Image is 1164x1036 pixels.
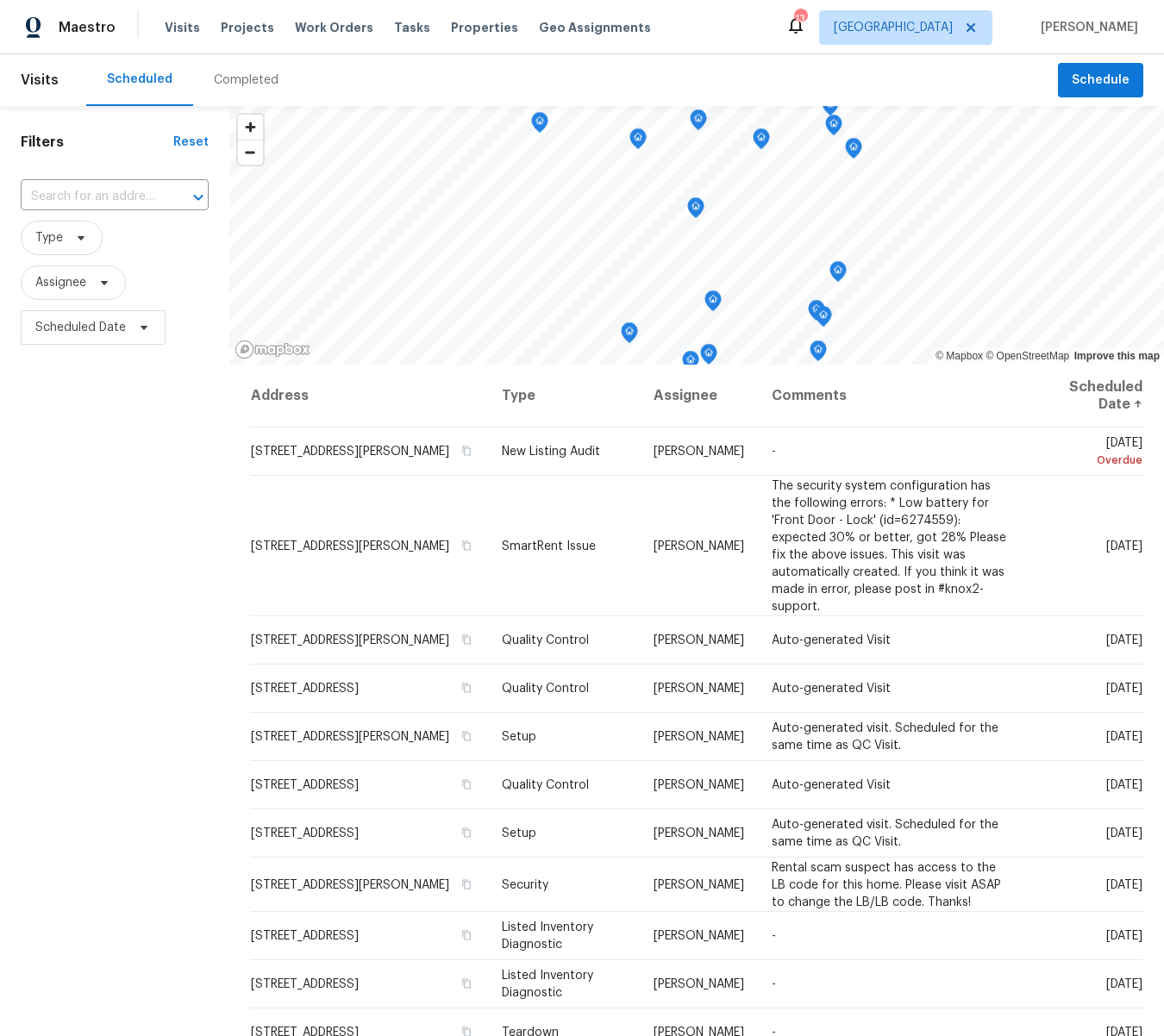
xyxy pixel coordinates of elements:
[654,446,744,458] span: [PERSON_NAME]
[251,878,449,890] span: [STREET_ADDRESS][PERSON_NAME]
[845,138,862,165] div: Map marker
[59,19,116,36] span: Maestro
[459,927,474,943] button: Copy Address
[654,540,744,552] span: [PERSON_NAME]
[810,340,827,367] div: Map marker
[35,319,126,336] span: Scheduled Date
[654,683,744,695] span: [PERSON_NAME]
[654,779,744,791] span: [PERSON_NAME]
[251,731,449,743] span: [STREET_ADDRESS][PERSON_NAME]
[21,61,59,99] span: Visits
[539,19,651,36] span: Geo Assignments
[502,921,593,951] span: Listed Inventory Diagnostic
[621,322,638,349] div: Map marker
[1040,437,1142,469] span: [DATE]
[772,683,891,695] span: Auto-generated Visit
[459,537,474,552] button: Copy Address
[687,197,704,224] div: Map marker
[629,128,647,155] div: Map marker
[502,970,593,999] span: Listed Inventory Diagnostic
[502,540,596,552] span: SmartRent Issue
[772,978,776,990] span: -
[235,340,310,359] a: Mapbox homepage
[488,365,640,428] th: Type
[1034,19,1138,36] span: [PERSON_NAME]
[1106,978,1142,990] span: [DATE]
[704,290,722,317] div: Map marker
[1058,63,1143,98] button: Schedule
[690,109,707,136] div: Map marker
[1106,930,1142,942] span: [DATE]
[654,878,744,890] span: [PERSON_NAME]
[214,72,278,89] div: Completed
[1106,827,1142,839] span: [DATE]
[1106,779,1142,791] span: [DATE]
[221,19,274,36] span: Projects
[502,731,536,743] span: Setup
[772,634,891,646] span: Auto-generated Visit
[1072,70,1130,91] span: Schedule
[825,115,842,141] div: Map marker
[21,134,173,151] h1: Filters
[502,683,589,695] span: Quality Control
[251,446,449,458] span: [STREET_ADDRESS][PERSON_NAME]
[1106,683,1142,695] span: [DATE]
[35,274,86,291] span: Assignee
[502,446,600,458] span: New Listing Audit
[1074,350,1160,362] a: Improve this map
[35,229,63,247] span: Type
[753,128,770,155] div: Map marker
[238,140,263,165] span: Zoom out
[758,365,1026,428] th: Comments
[459,680,474,696] button: Copy Address
[251,827,359,839] span: [STREET_ADDRESS]
[682,351,699,378] div: Map marker
[772,479,1006,612] span: The security system configuration has the following errors: * Low battery for 'Front Door - Lock'...
[173,134,209,151] div: Reset
[250,365,488,428] th: Address
[238,140,263,165] button: Zoom out
[295,19,373,36] span: Work Orders
[186,185,210,209] button: Open
[654,827,744,839] span: [PERSON_NAME]
[986,350,1069,362] a: OpenStreetMap
[238,115,263,140] button: Zoom in
[459,825,474,840] button: Copy Address
[502,779,589,791] span: Quality Control
[251,540,449,552] span: [STREET_ADDRESS][PERSON_NAME]
[251,634,449,646] span: [STREET_ADDRESS][PERSON_NAME]
[794,10,806,28] div: 13
[936,350,983,362] a: Mapbox
[772,446,776,458] span: -
[251,978,359,990] span: [STREET_ADDRESS]
[654,731,744,743] span: [PERSON_NAME]
[834,19,953,36] span: [GEOGRAPHIC_DATA]
[1106,878,1142,890] span: [DATE]
[229,106,1164,365] canvas: Map
[251,683,359,695] span: [STREET_ADDRESS]
[772,930,776,942] span: -
[654,634,744,646] span: [PERSON_NAME]
[502,634,589,646] span: Quality Control
[654,930,744,942] span: [PERSON_NAME]
[531,112,548,139] div: Map marker
[459,632,474,647] button: Copy Address
[822,95,839,122] div: Map marker
[829,261,847,288] div: Map marker
[640,365,758,428] th: Assignee
[1026,365,1143,428] th: Scheduled Date ↑
[459,777,474,792] button: Copy Address
[459,443,474,459] button: Copy Address
[772,861,1001,908] span: Rental scam suspect has access to the LB code for this home. Please visit ASAP to change the LB/L...
[459,728,474,744] button: Copy Address
[251,930,359,942] span: [STREET_ADDRESS]
[815,306,832,333] div: Map marker
[451,19,518,36] span: Properties
[107,71,172,88] div: Scheduled
[1040,452,1142,469] div: Overdue
[502,827,536,839] span: Setup
[165,19,200,36] span: Visits
[772,722,998,752] span: Auto-generated visit. Scheduled for the same time as QC Visit.
[251,779,359,791] span: [STREET_ADDRESS]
